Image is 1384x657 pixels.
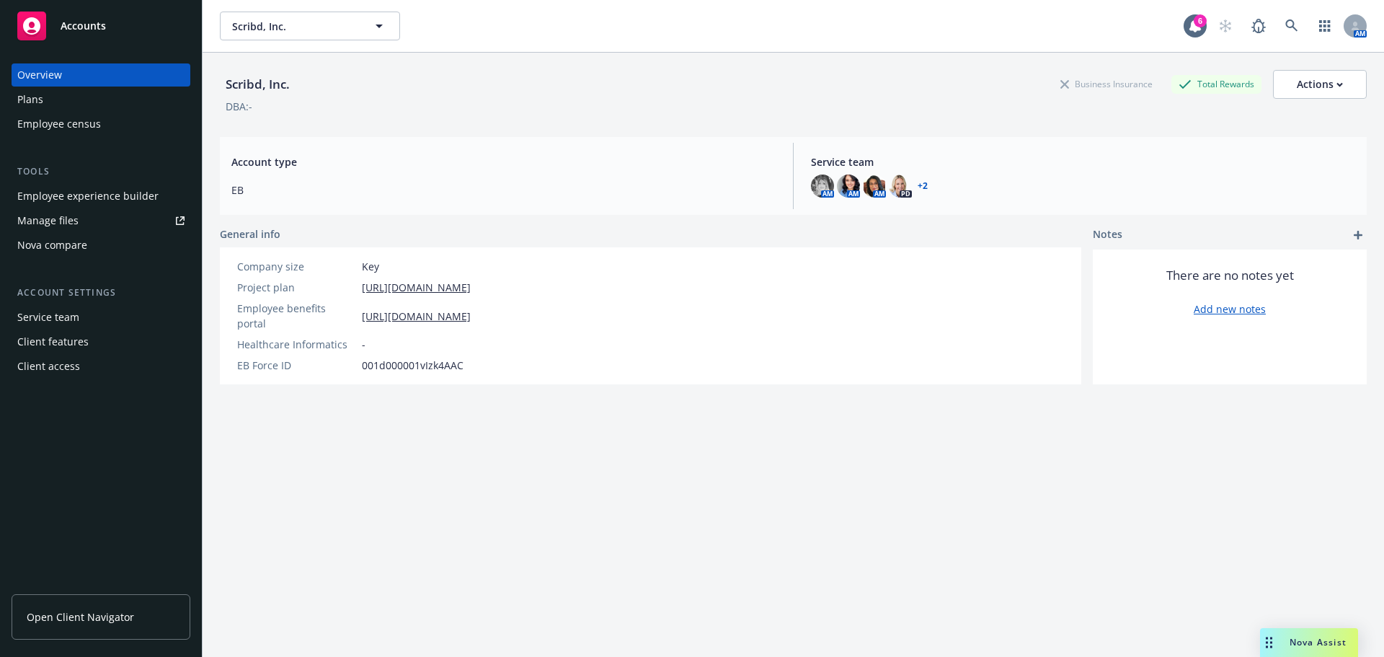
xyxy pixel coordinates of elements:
[1277,12,1306,40] a: Search
[226,99,252,114] div: DBA: -
[61,20,106,32] span: Accounts
[17,234,87,257] div: Nova compare
[1273,70,1367,99] button: Actions
[918,182,928,190] a: +2
[1297,71,1343,98] div: Actions
[1260,628,1358,657] button: Nova Assist
[811,154,1355,169] span: Service team
[12,234,190,257] a: Nova compare
[17,185,159,208] div: Employee experience builder
[1244,12,1273,40] a: Report a Bug
[837,175,860,198] img: photo
[1194,14,1207,27] div: 6
[362,358,463,373] span: 001d000001vIzk4AAC
[12,88,190,111] a: Plans
[1194,301,1266,317] a: Add new notes
[1053,75,1160,93] div: Business Insurance
[12,113,190,136] a: Employee census
[231,154,776,169] span: Account type
[220,226,280,242] span: General info
[863,175,886,198] img: photo
[362,280,471,295] a: [URL][DOMAIN_NAME]
[237,280,356,295] div: Project plan
[12,286,190,300] div: Account settings
[1171,75,1261,93] div: Total Rewards
[12,164,190,179] div: Tools
[12,63,190,87] a: Overview
[12,209,190,232] a: Manage files
[1260,628,1278,657] div: Drag to move
[12,185,190,208] a: Employee experience builder
[232,19,357,34] span: Scribd, Inc.
[237,358,356,373] div: EB Force ID
[889,175,912,198] img: photo
[220,75,296,94] div: Scribd, Inc.
[12,330,190,353] a: Client features
[17,63,62,87] div: Overview
[12,355,190,378] a: Client access
[1166,267,1294,284] span: There are no notes yet
[12,6,190,46] a: Accounts
[237,259,356,274] div: Company size
[17,330,89,353] div: Client features
[17,209,79,232] div: Manage files
[362,337,365,352] span: -
[362,259,379,274] span: Key
[17,306,79,329] div: Service team
[27,609,134,625] span: Open Client Navigator
[237,337,356,352] div: Healthcare Informatics
[237,301,356,331] div: Employee benefits portal
[1290,636,1347,648] span: Nova Assist
[362,309,471,324] a: [URL][DOMAIN_NAME]
[220,12,400,40] button: Scribd, Inc.
[231,182,776,198] span: EB
[1310,12,1339,40] a: Switch app
[12,306,190,329] a: Service team
[811,175,834,198] img: photo
[1093,226,1122,244] span: Notes
[1211,12,1240,40] a: Start snowing
[17,113,101,136] div: Employee census
[17,88,43,111] div: Plans
[1349,226,1367,244] a: add
[17,355,80,378] div: Client access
